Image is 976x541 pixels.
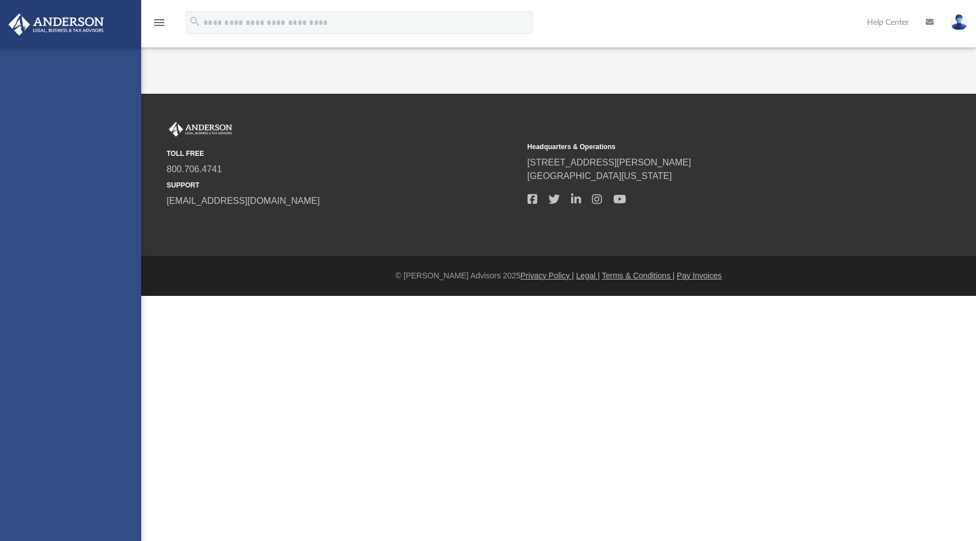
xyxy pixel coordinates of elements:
[152,21,166,29] a: menu
[528,142,881,152] small: Headquarters & Operations
[951,14,968,30] img: User Pic
[152,16,166,29] i: menu
[5,14,107,36] img: Anderson Advisors Platinum Portal
[167,149,520,159] small: TOLL FREE
[528,171,672,181] a: [GEOGRAPHIC_DATA][US_STATE]
[167,164,222,174] a: 800.706.4741
[521,271,574,280] a: Privacy Policy |
[167,196,320,206] a: [EMAIL_ADDRESS][DOMAIN_NAME]
[141,270,976,282] div: © [PERSON_NAME] Advisors 2025
[602,271,675,280] a: Terms & Conditions |
[167,180,520,190] small: SUPPORT
[528,158,691,167] a: [STREET_ADDRESS][PERSON_NAME]
[576,271,600,280] a: Legal |
[677,271,721,280] a: Pay Invoices
[167,122,234,137] img: Anderson Advisors Platinum Portal
[189,15,201,28] i: search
